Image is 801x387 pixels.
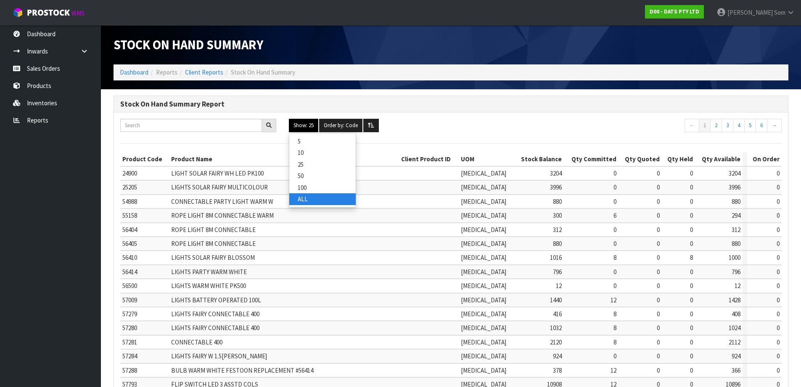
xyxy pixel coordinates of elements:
[657,366,660,374] span: 0
[699,119,711,132] a: 1
[289,159,356,170] a: 25
[767,119,782,132] a: →
[729,183,740,191] span: 3996
[777,226,780,234] span: 0
[461,211,506,219] span: [MEDICAL_DATA]
[777,324,780,332] span: 0
[171,282,246,290] span: LIGHTS WARM WHITE PK500
[461,226,506,234] span: [MEDICAL_DATA]
[122,211,137,219] span: 55158
[171,211,274,219] span: ROPE LIGHT 8M CONNECTABLE WARM
[777,366,780,374] span: 0
[613,240,616,248] span: 0
[461,240,506,248] span: [MEDICAL_DATA]
[657,198,660,206] span: 0
[626,119,782,134] nav: Page navigation
[122,226,137,234] span: 56404
[690,268,693,276] span: 0
[171,310,259,318] span: LIGHTS FAIRY CONNECTABLE 400
[662,152,695,166] th: Qty Held
[461,366,506,374] span: [MEDICAL_DATA]
[777,310,780,318] span: 0
[690,352,693,360] span: 0
[732,226,740,234] span: 312
[122,324,137,332] span: 57280
[13,7,23,18] img: cube-alt.png
[169,152,399,166] th: Product Name
[461,282,506,290] span: [MEDICAL_DATA]
[722,119,733,132] a: 3
[550,296,562,304] span: 1440
[122,268,137,276] span: 56414
[729,254,740,262] span: 1000
[120,152,169,166] th: Product Code
[461,310,506,318] span: [MEDICAL_DATA]
[613,211,616,219] span: 6
[550,324,562,332] span: 1032
[657,282,660,290] span: 0
[690,240,693,248] span: 0
[732,268,740,276] span: 796
[732,352,740,360] span: 924
[657,296,660,304] span: 0
[690,366,693,374] span: 0
[122,254,137,262] span: 56410
[690,338,693,346] span: 0
[613,268,616,276] span: 0
[690,296,693,304] span: 0
[319,119,362,132] button: Order by: Code
[613,226,616,234] span: 0
[657,211,660,219] span: 0
[777,198,780,206] span: 0
[735,282,740,290] span: 12
[461,352,506,360] span: [MEDICAL_DATA]
[732,198,740,206] span: 880
[657,169,660,177] span: 0
[553,310,562,318] span: 416
[122,198,137,206] span: 54988
[114,37,263,53] span: Stock On Hand Summary
[556,282,562,290] span: 12
[461,338,506,346] span: [MEDICAL_DATA]
[777,254,780,262] span: 0
[657,226,660,234] span: 0
[461,183,506,191] span: [MEDICAL_DATA]
[657,324,660,332] span: 0
[774,8,785,16] span: Som
[461,268,506,276] span: [MEDICAL_DATA]
[120,68,148,76] a: Dashboard
[690,226,693,234] span: 0
[461,198,506,206] span: [MEDICAL_DATA]
[690,211,693,219] span: 0
[514,152,564,166] th: Stock Balance
[122,240,137,248] span: 56405
[550,183,562,191] span: 3996
[611,296,616,304] span: 12
[120,119,262,132] input: Search
[171,338,222,346] span: CONNECTABLE 400
[171,352,267,360] span: LIGHTS FAIRY W 1.5[PERSON_NAME]
[171,169,264,177] span: LIGHT SOLAR FAIRY WH LED PK100
[122,338,137,346] span: 57281
[710,119,722,132] a: 2
[156,68,177,76] span: Reports
[732,240,740,248] span: 880
[777,296,780,304] span: 0
[550,338,562,346] span: 2120
[171,268,247,276] span: LIGHTS PARTY WARM WHITE
[690,310,693,318] span: 0
[399,152,459,166] th: Client Product ID
[71,9,85,17] small: WMS
[171,324,259,332] span: LIGHTS FAIRY CONNECTABLE 400
[171,296,261,304] span: LIGHTS BATTERY OPERATED 100L
[732,211,740,219] span: 294
[564,152,619,166] th: Qty Committed
[695,152,743,166] th: Qty Available
[613,338,616,346] span: 8
[732,366,740,374] span: 366
[122,296,137,304] span: 57009
[657,268,660,276] span: 0
[553,240,562,248] span: 880
[619,152,662,166] th: Qty Quoted
[777,352,780,360] span: 0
